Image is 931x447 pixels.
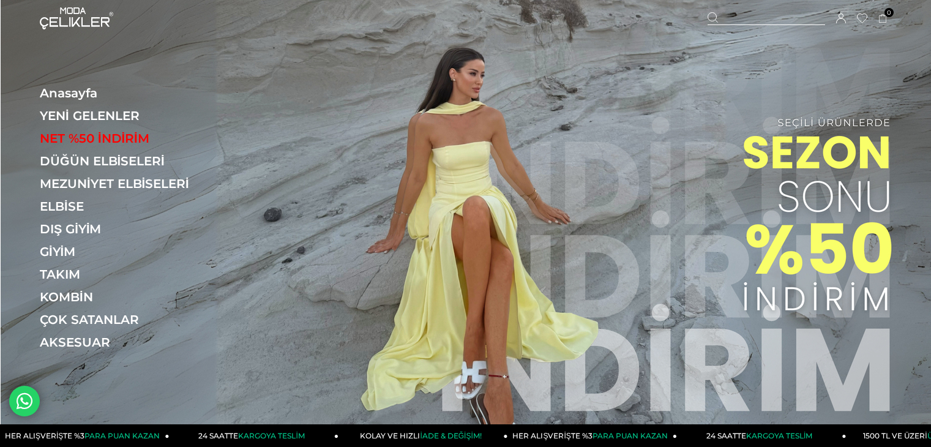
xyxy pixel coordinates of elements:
a: AKSESUAR [40,335,208,350]
a: NET %50 İNDİRİM [40,131,208,146]
a: 0 [878,14,888,23]
span: 0 [884,8,894,17]
a: YENİ GELENLER [40,108,208,123]
span: KARGOYA TESLİM [746,431,812,440]
a: TAKIM [40,267,208,282]
a: 24 SAATTEKARGOYA TESLİM [677,424,847,447]
a: DÜĞÜN ELBİSELERİ [40,154,208,168]
a: DIŞ GİYİM [40,222,208,236]
a: KOLAY VE HIZLIİADE & DEĞİŞİM! [338,424,508,447]
a: 24 SAATTEKARGOYA TESLİM [170,424,339,447]
a: MEZUNİYET ELBİSELERİ [40,176,208,191]
span: KARGOYA TESLİM [238,431,304,440]
span: PARA PUAN KAZAN [593,431,668,440]
span: İADE & DEĞİŞİM! [420,431,481,440]
span: PARA PUAN KAZAN [84,431,160,440]
a: Anasayfa [40,86,208,100]
a: KOMBİN [40,290,208,304]
a: ELBİSE [40,199,208,214]
a: ÇOK SATANLAR [40,312,208,327]
img: logo [40,7,113,29]
a: HER ALIŞVERİŞTE %3PARA PUAN KAZAN [508,424,678,447]
a: GİYİM [40,244,208,259]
